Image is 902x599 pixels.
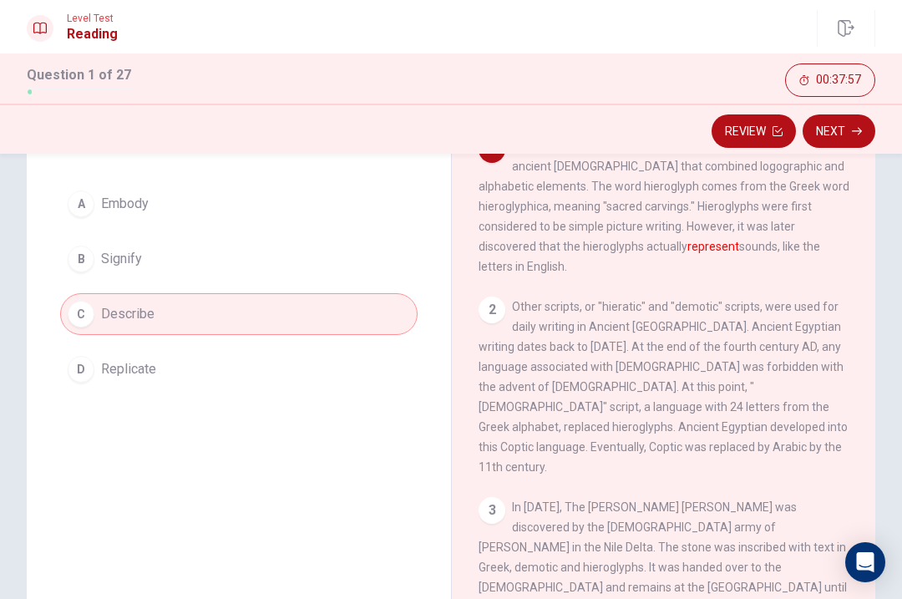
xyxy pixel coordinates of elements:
button: CDescribe [60,293,418,335]
div: D [68,356,94,383]
button: AEmbody [60,183,418,225]
span: 00:37:57 [816,74,861,87]
button: Review [712,114,796,148]
span: Other scripts, or "hieratic" and "demotic" scripts, were used for daily writing in Ancient [GEOGR... [479,300,848,474]
span: Level Test [67,13,118,24]
span: Embody [101,194,149,214]
div: C [68,301,94,327]
button: 00:37:57 [785,63,875,97]
h1: Question 1 of 27 [27,65,134,85]
span: Describe [101,304,155,324]
div: 3 [479,497,505,524]
div: Open Intercom Messenger [845,542,885,582]
div: B [68,246,94,272]
div: A [68,190,94,217]
h1: Reading [67,24,118,44]
span: Replicate [101,359,156,379]
span: Egyptian hieroglyphs were a formal writing system used by the ancient [DEMOGRAPHIC_DATA] that com... [479,140,849,273]
span: Signify [101,249,142,269]
button: BSignify [60,238,418,280]
font: represent [687,240,739,253]
button: Next [803,114,875,148]
button: DReplicate [60,348,418,390]
div: 2 [479,297,505,323]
